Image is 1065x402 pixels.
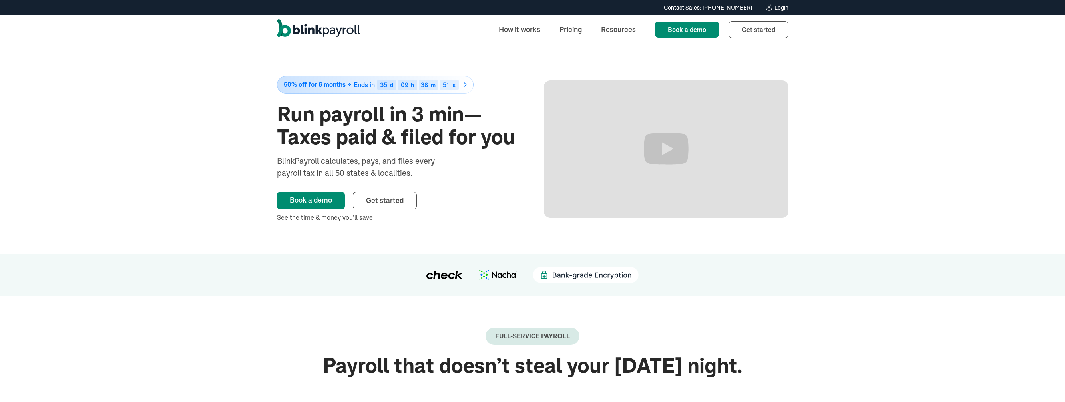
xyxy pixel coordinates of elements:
[277,155,456,179] div: BlinkPayroll calculates, pays, and files every payroll tax in all 50 states & localities.
[668,26,706,34] span: Book a demo
[277,192,345,209] a: Book a demo
[366,196,404,205] span: Get started
[353,192,417,209] a: Get started
[411,82,414,88] div: h
[655,22,719,38] a: Book a demo
[401,81,408,89] span: 09
[595,21,642,38] a: Resources
[664,4,752,12] div: Contact Sales: [PHONE_NUMBER]
[742,26,775,34] span: Get started
[277,354,788,377] h2: Payroll that doesn’t steal your [DATE] night.
[390,82,393,88] div: d
[380,81,387,89] span: 35
[277,103,522,149] h1: Run payroll in 3 min—Taxes paid & filed for you
[421,81,428,89] span: 38
[544,80,788,218] iframe: Run Payroll in 3 min with BlinkPayroll
[492,21,547,38] a: How it works
[774,5,788,10] div: Login
[453,82,456,88] div: s
[277,19,360,40] a: home
[443,81,449,89] span: 51
[354,81,375,89] span: Ends in
[277,213,522,222] div: See the time & money you’ll save
[729,21,788,38] a: Get started
[495,332,570,340] div: Full-Service payroll
[277,76,522,94] a: 50% off for 6 monthsEnds in35d09h38m51s
[553,21,588,38] a: Pricing
[765,3,788,12] a: Login
[431,82,436,88] div: m
[284,81,346,88] span: 50% off for 6 months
